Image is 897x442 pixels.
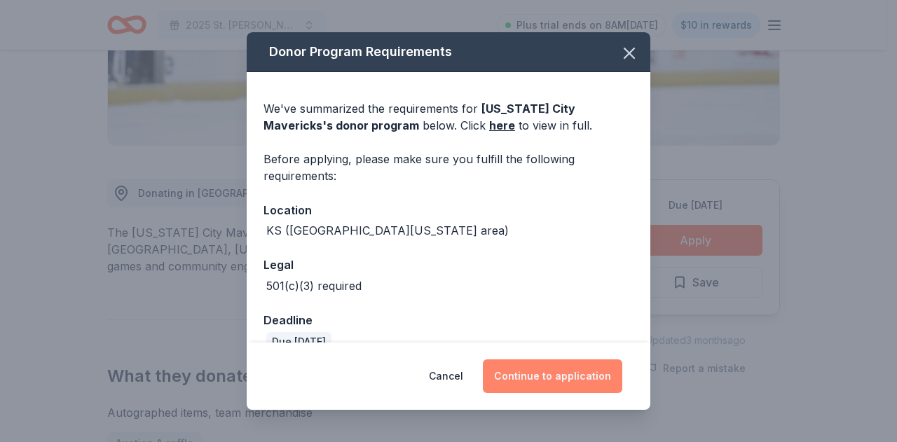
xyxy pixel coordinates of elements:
div: Donor Program Requirements [247,32,650,72]
button: Continue to application [483,359,622,393]
div: Location [263,201,634,219]
div: 501(c)(3) required [266,277,362,294]
div: Deadline [263,311,634,329]
div: We've summarized the requirements for below. Click to view in full. [263,100,634,134]
button: Cancel [429,359,463,393]
div: Due [DATE] [266,332,331,352]
div: Before applying, please make sure you fulfill the following requirements: [263,151,634,184]
div: KS ([GEOGRAPHIC_DATA][US_STATE] area) [266,222,509,239]
div: Legal [263,256,634,274]
a: here [489,117,515,134]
